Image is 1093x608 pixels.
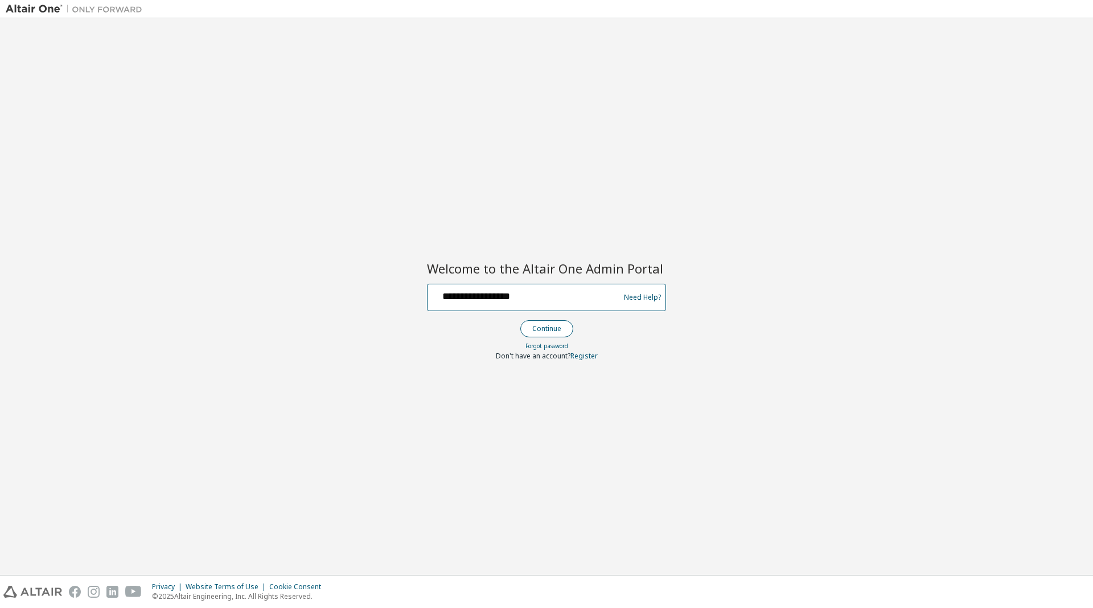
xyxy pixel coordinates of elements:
[152,591,328,601] p: © 2025 Altair Engineering, Inc. All Rights Reserved.
[269,582,328,591] div: Cookie Consent
[427,260,666,276] h2: Welcome to the Altair One Admin Portal
[88,586,100,598] img: instagram.svg
[125,586,142,598] img: youtube.svg
[106,586,118,598] img: linkedin.svg
[6,3,148,15] img: Altair One
[525,342,568,350] a: Forgot password
[570,351,598,361] a: Register
[496,351,570,361] span: Don't have an account?
[3,586,62,598] img: altair_logo.svg
[152,582,186,591] div: Privacy
[69,586,81,598] img: facebook.svg
[186,582,269,591] div: Website Terms of Use
[520,320,573,337] button: Continue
